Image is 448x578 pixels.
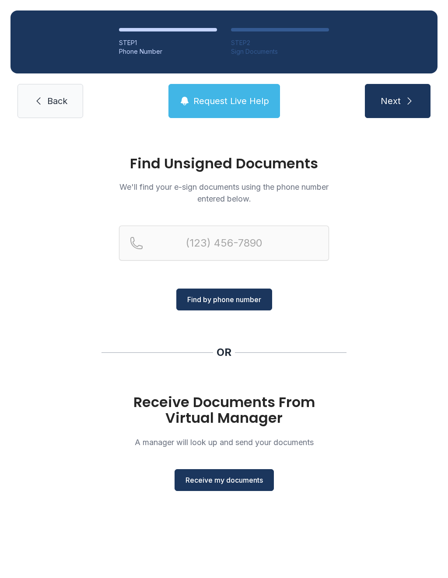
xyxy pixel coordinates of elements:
div: Sign Documents [231,47,329,56]
div: Phone Number [119,47,217,56]
span: Back [47,95,67,107]
p: We'll find your e-sign documents using the phone number entered below. [119,181,329,205]
input: Reservation phone number [119,226,329,261]
h1: Receive Documents From Virtual Manager [119,394,329,426]
div: OR [217,345,231,359]
span: Next [381,95,401,107]
span: Request Live Help [193,95,269,107]
h1: Find Unsigned Documents [119,157,329,171]
span: Receive my documents [185,475,263,485]
div: STEP 2 [231,38,329,47]
div: STEP 1 [119,38,217,47]
span: Find by phone number [187,294,261,305]
p: A manager will look up and send your documents [119,436,329,448]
